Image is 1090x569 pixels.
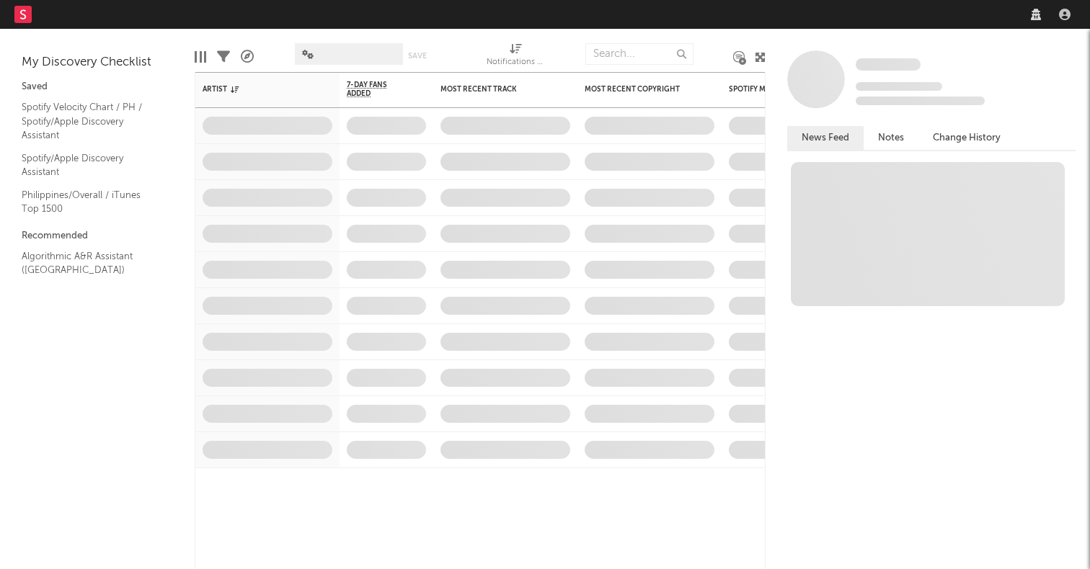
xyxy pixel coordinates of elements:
button: Notes [864,126,918,150]
button: News Feed [787,126,864,150]
div: Most Recent Track [440,85,549,94]
div: Notifications (Artist) [487,54,544,71]
span: Tracking Since: [DATE] [856,82,942,91]
button: Change History [918,126,1015,150]
button: Save [408,52,427,60]
a: Spotify Track Velocity Chart / PH [22,285,159,315]
div: Artist [203,85,311,94]
a: Spotify Velocity Chart / PH / Spotify/Apple Discovery Assistant [22,99,159,143]
a: Algorithmic A&R Assistant ([GEOGRAPHIC_DATA]) [22,248,159,278]
span: 7-Day Fans Added [347,81,404,98]
div: A&R Pipeline [241,36,254,78]
div: Recommended [22,228,173,245]
span: Some Artist [856,58,921,71]
div: Filters [217,36,230,78]
div: My Discovery Checklist [22,54,173,71]
div: Saved [22,79,173,96]
a: Spotify/Apple Discovery Assistant [22,151,159,180]
input: Search... [585,43,694,65]
div: Spotify Monthly Listeners [729,85,837,94]
a: Philippines/Overall / iTunes Top 1500 [22,187,159,217]
div: Most Recent Copyright [585,85,693,94]
span: 0 fans last week [856,97,985,105]
a: Some Artist [856,58,921,72]
div: Edit Columns [195,36,206,78]
div: Notifications (Artist) [487,36,544,78]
